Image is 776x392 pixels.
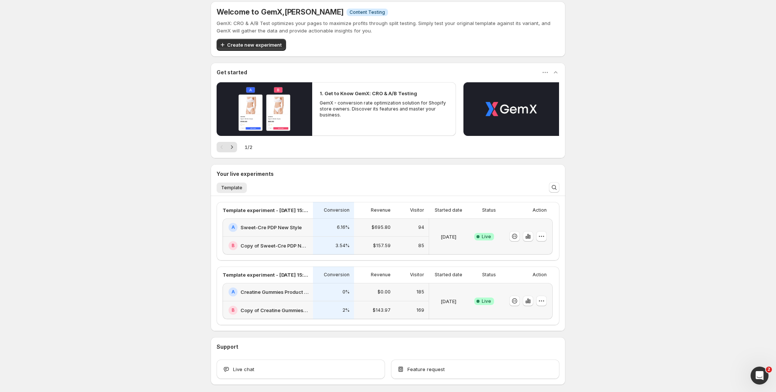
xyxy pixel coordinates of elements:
span: Create new experiment [227,41,282,49]
h2: A [232,224,235,230]
h2: B [232,307,235,313]
p: $143.97 [373,307,391,313]
button: Play video [217,82,312,136]
span: 1 / 2 [245,143,252,151]
p: $0.00 [378,289,391,295]
h2: 1. Get to Know GemX: CRO & A/B Testing [320,90,417,97]
button: Create new experiment [217,39,286,51]
p: Conversion [324,207,350,213]
button: Play video [463,82,559,136]
button: Next [227,142,237,152]
p: [DATE] [441,233,456,240]
p: Action [533,207,547,213]
p: 169 [416,307,424,313]
span: , [PERSON_NAME] [282,7,344,16]
h3: Get started [217,69,247,76]
h2: Sweet-Cre PDP New Style [240,224,302,231]
h3: Your live experiments [217,170,274,178]
p: Action [533,272,547,278]
h3: Support [217,343,238,351]
button: Search and filter results [549,182,559,193]
p: $695.80 [372,224,391,230]
p: Revenue [371,207,391,213]
p: Status [482,207,496,213]
p: GemX: CRO & A/B Test optimizes your pages to maximize profits through split testing. Simply test ... [217,19,559,34]
p: 185 [416,289,424,295]
p: 0% [342,289,350,295]
p: [DATE] [441,298,456,305]
p: Status [482,272,496,278]
h2: B [232,243,235,249]
span: Live chat [233,365,254,373]
p: Visitor [410,272,424,278]
h2: Creatine Gummies Product Page [240,288,308,296]
h2: A [232,289,235,295]
p: 2% [342,307,350,313]
h2: Copy of Sweet-Cre PDP New Style [240,242,308,249]
h5: Welcome to GemX [217,7,344,16]
span: Template [221,185,242,191]
iframe: Intercom live chat [751,367,769,385]
p: Conversion [324,272,350,278]
p: Template experiment - [DATE] 15:49:33 [223,271,308,279]
p: Template experiment - [DATE] 15:37:04 [223,206,308,214]
p: Visitor [410,207,424,213]
p: Started date [435,207,462,213]
p: 85 [418,243,424,249]
p: Started date [435,272,462,278]
span: Live [482,298,491,304]
span: Feature request [407,365,445,373]
p: GemX - conversion rate optimization solution for Shopify store owners. Discover its features and ... [320,100,448,118]
p: 94 [418,224,424,230]
span: 2 [766,367,772,373]
p: 3.54% [335,243,350,249]
span: Live [482,234,491,240]
h2: Copy of Creatine Gummies Product Page [240,307,308,314]
nav: Pagination [217,142,237,152]
span: Content Testing [350,9,385,15]
p: 6.16% [337,224,350,230]
p: Revenue [371,272,391,278]
p: $157.59 [373,243,391,249]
